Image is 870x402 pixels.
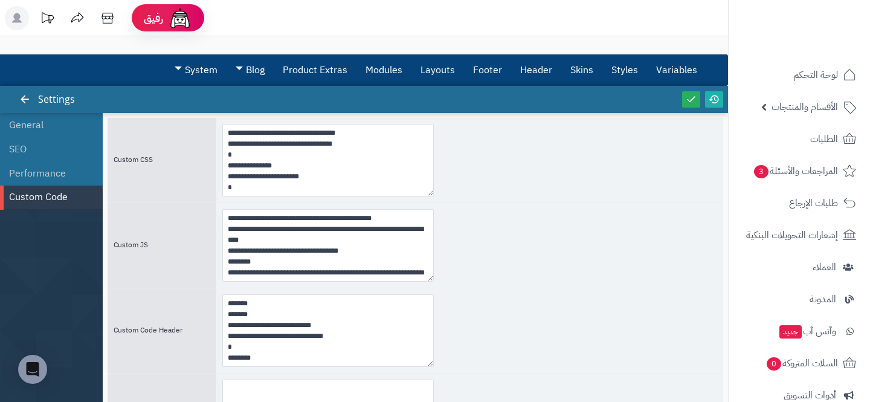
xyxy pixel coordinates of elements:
span: السلات المتروكة [765,355,838,372]
a: المراجعات والأسئلة3 [736,157,863,186]
span: العملاء [813,259,836,276]
span: الطلبات [810,131,838,148]
a: المدونة [736,285,863,314]
span: Custom JS [114,239,148,250]
a: Layouts [411,55,464,85]
span: الأقسام والمنتجات [772,99,838,115]
a: Product Extras [274,55,356,85]
span: Custom Code Header [114,325,182,336]
a: System [166,55,227,85]
div: Settings [22,86,87,113]
a: Variables [647,55,706,85]
a: Styles [602,55,647,85]
a: Skins [561,55,602,85]
span: رفيق [144,11,163,25]
a: تحديثات المنصة [32,6,62,33]
a: إشعارات التحويلات البنكية [736,221,863,250]
a: لوحة التحكم [736,60,863,89]
a: الطلبات [736,125,863,154]
span: إشعارات التحويلات البنكية [746,227,838,244]
span: المدونة [810,291,836,308]
a: وآتس آبجديد [736,317,863,346]
a: Footer [464,55,511,85]
a: Header [511,55,561,85]
span: 0 [767,357,781,371]
img: ai-face.png [168,6,192,30]
span: Custom CSS [114,154,153,165]
span: طلبات الإرجاع [789,195,838,212]
a: Modules [356,55,411,85]
a: Blog [227,55,274,85]
span: جديد [779,325,802,339]
a: العملاء [736,253,863,282]
img: logo-2.png [788,32,859,57]
span: لوحة التحكم [793,66,838,83]
div: Open Intercom Messenger [18,355,47,384]
span: المراجعات والأسئلة [753,163,838,180]
span: وآتس آب [778,323,836,340]
a: طلبات الإرجاع [736,189,863,218]
a: السلات المتروكة0 [736,349,863,378]
span: 3 [754,165,768,178]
